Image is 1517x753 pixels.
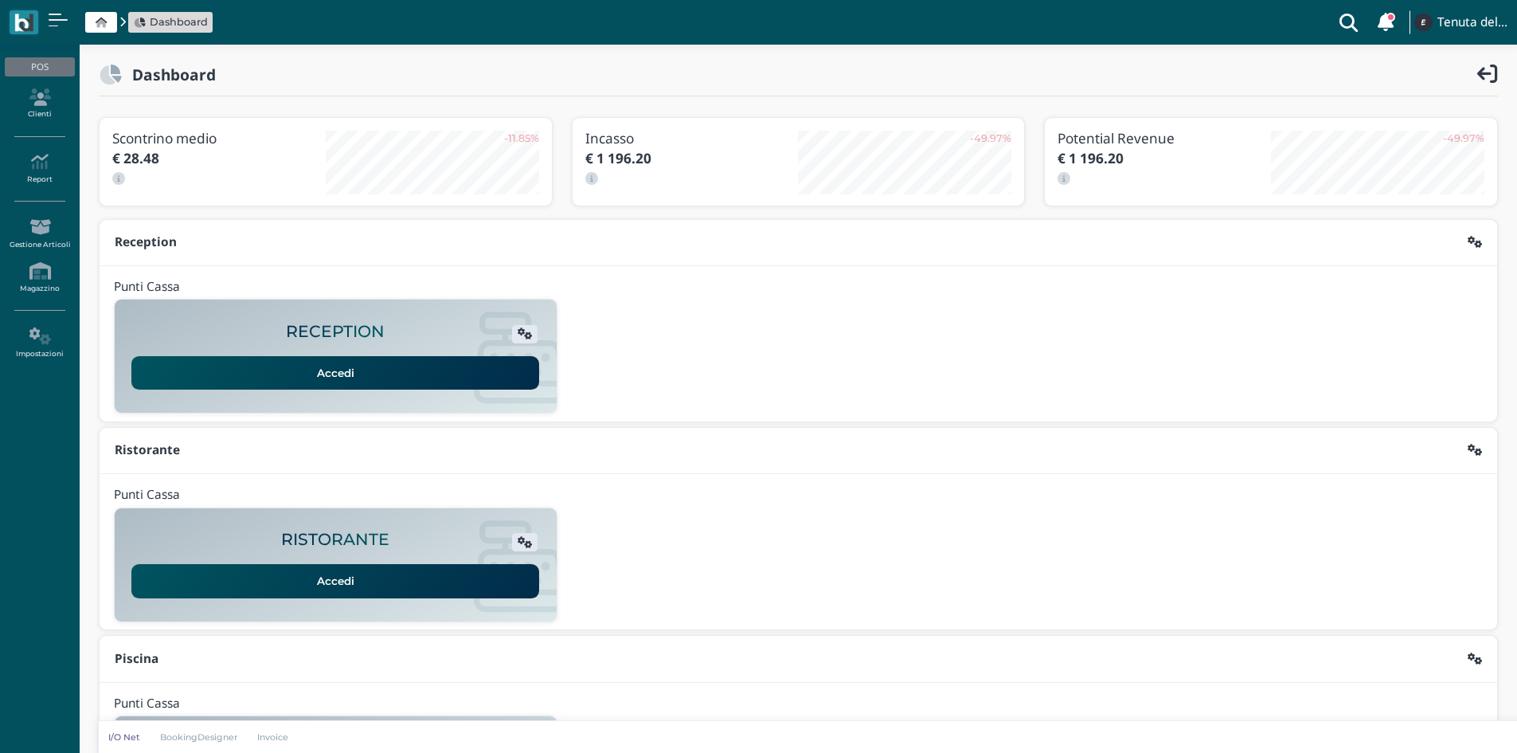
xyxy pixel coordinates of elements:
[1058,149,1124,167] b: € 1 196.20
[5,147,74,190] a: Report
[115,233,177,250] b: Reception
[108,731,140,743] p: I/O Net
[281,531,389,549] h2: RISTORANTE
[14,14,33,32] img: logo
[248,731,299,743] a: Invoice
[131,356,539,390] a: Accedi
[112,131,326,146] h3: Scontrino medio
[585,149,651,167] b: € 1 196.20
[115,650,158,667] b: Piscina
[150,14,208,29] span: Dashboard
[5,57,74,76] div: POS
[112,149,159,167] b: € 28.48
[134,14,208,29] a: Dashboard
[131,564,539,598] a: Accedi
[122,66,216,83] h2: Dashboard
[5,212,74,256] a: Gestione Articoli
[114,488,180,502] h4: Punti Cassa
[150,731,248,743] a: BookingDesigner
[1437,16,1507,29] h4: Tenuta del Barco
[114,280,180,294] h4: Punti Cassa
[1404,704,1503,739] iframe: Help widget launcher
[1058,131,1271,146] h3: Potential Revenue
[1414,14,1432,31] img: ...
[114,697,180,711] h4: Punti Cassa
[1412,3,1507,41] a: ... Tenuta del Barco
[115,441,180,458] b: Ristorante
[286,323,385,341] h2: RECEPTION
[585,131,799,146] h3: Incasso
[5,321,74,365] a: Impostazioni
[5,82,74,126] a: Clienti
[5,256,74,300] a: Magazzino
